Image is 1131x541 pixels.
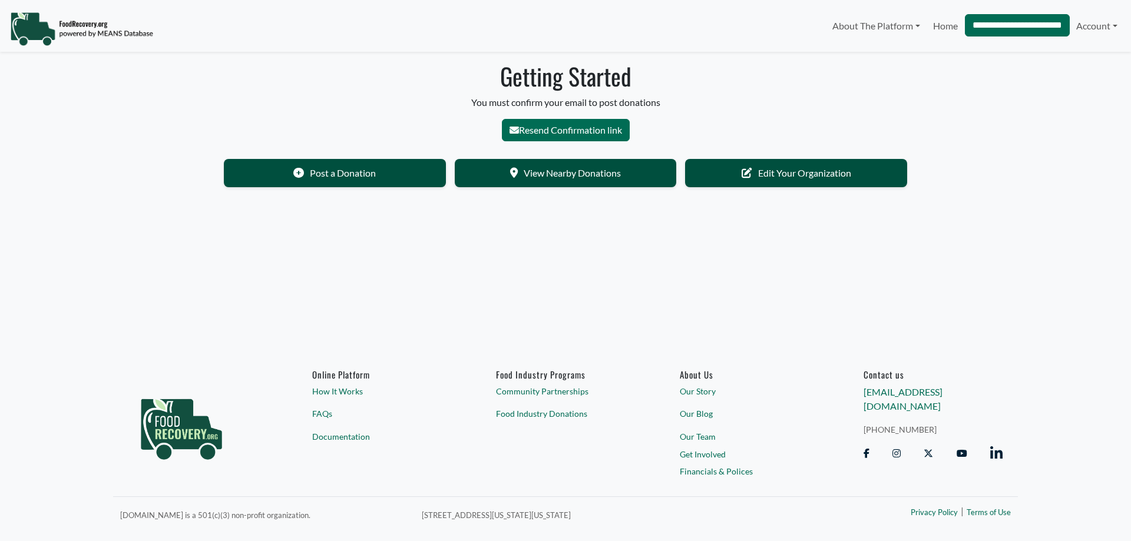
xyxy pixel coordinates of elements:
a: Our Story [680,385,819,397]
p: [STREET_ADDRESS][US_STATE][US_STATE] [422,507,785,522]
a: Terms of Use [967,507,1011,519]
img: food_recovery_green_logo-76242d7a27de7ed26b67be613a865d9c9037ba317089b267e0515145e5e51427.png [128,369,234,481]
a: How It Works [312,385,451,397]
a: Our Team [680,430,819,443]
a: Account [1070,14,1124,38]
a: Post a Donation [224,159,446,187]
a: [EMAIL_ADDRESS][DOMAIN_NAME] [864,386,943,411]
img: NavigationLogo_FoodRecovery-91c16205cd0af1ed486a0f1a7774a6544ea792ac00100771e7dd3ec7c0e58e41.png [10,11,153,47]
button: Resend Confirmation link [502,119,630,141]
h6: Food Industry Programs [496,369,635,380]
h1: Getting Started [184,62,947,90]
p: You must confirm your email to post donations [184,95,947,109]
a: Edit Your Organization [685,159,907,187]
a: [PHONE_NUMBER] [864,423,1003,436]
a: Our Blog [680,407,819,420]
a: Privacy Policy [911,507,958,519]
a: Financials & Polices [680,465,819,477]
span: | [961,505,964,519]
a: About The Platform [826,14,927,38]
a: FAQs [312,407,451,420]
a: About Us [680,369,819,380]
p: [DOMAIN_NAME] is a 501(c)(3) non-profit organization. [120,507,408,522]
a: Documentation [312,430,451,443]
a: Home [927,14,964,38]
h6: Online Platform [312,369,451,380]
a: Food Industry Donations [496,407,635,420]
h6: Contact us [864,369,1003,380]
a: View Nearby Donations [455,159,677,187]
a: Community Partnerships [496,385,635,397]
a: Get Involved [680,448,819,460]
